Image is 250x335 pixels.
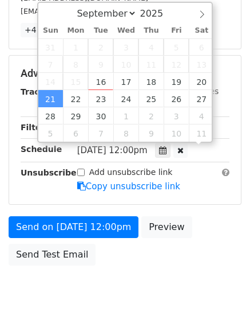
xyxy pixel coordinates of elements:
span: September 2, 2025 [88,38,113,56]
span: October 8, 2025 [113,124,138,142]
a: Copy unsubscribe link [77,181,180,192]
span: October 7, 2025 [88,124,113,142]
span: September 24, 2025 [113,90,138,107]
span: September 12, 2025 [164,56,189,73]
span: Wed [113,27,138,34]
span: September 8, 2025 [63,56,88,73]
strong: Unsubscribe [21,168,77,177]
input: Year [137,8,178,19]
span: September 21, 2025 [38,90,64,107]
span: October 1, 2025 [113,107,138,124]
span: September 7, 2025 [38,56,64,73]
span: September 11, 2025 [138,56,164,73]
small: [EMAIL_ADDRESS][DOMAIN_NAME] [21,7,148,15]
span: September 29, 2025 [63,107,88,124]
span: September 20, 2025 [189,73,214,90]
strong: Schedule [21,145,62,154]
span: September 25, 2025 [138,90,164,107]
span: October 6, 2025 [63,124,88,142]
a: Preview [141,216,192,238]
span: September 10, 2025 [113,56,138,73]
a: +47 more [21,23,69,37]
span: September 30, 2025 [88,107,113,124]
span: September 17, 2025 [113,73,138,90]
strong: Tracking [21,87,59,96]
span: Thu [138,27,164,34]
span: September 1, 2025 [63,38,88,56]
strong: Filters [21,123,50,132]
span: September 5, 2025 [164,38,189,56]
span: September 15, 2025 [63,73,88,90]
span: Tue [88,27,113,34]
span: October 11, 2025 [189,124,214,142]
span: Sat [189,27,214,34]
span: October 10, 2025 [164,124,189,142]
span: September 28, 2025 [38,107,64,124]
span: September 23, 2025 [88,90,113,107]
a: Send on [DATE] 12:00pm [9,216,138,238]
span: Mon [63,27,88,34]
span: September 13, 2025 [189,56,214,73]
h5: Advanced [21,67,229,80]
span: October 4, 2025 [189,107,214,124]
iframe: Chat Widget [193,280,250,335]
label: Add unsubscribe link [89,166,173,178]
span: October 3, 2025 [164,107,189,124]
span: October 2, 2025 [138,107,164,124]
span: September 26, 2025 [164,90,189,107]
span: [DATE] 12:00pm [77,145,148,155]
span: September 18, 2025 [138,73,164,90]
span: September 4, 2025 [138,38,164,56]
span: October 9, 2025 [138,124,164,142]
a: Send Test Email [9,244,96,266]
span: September 16, 2025 [88,73,113,90]
span: September 19, 2025 [164,73,189,90]
span: September 14, 2025 [38,73,64,90]
span: Sun [38,27,64,34]
span: Fri [164,27,189,34]
span: September 3, 2025 [113,38,138,56]
span: September 9, 2025 [88,56,113,73]
span: September 6, 2025 [189,38,214,56]
span: September 22, 2025 [63,90,88,107]
span: October 5, 2025 [38,124,64,142]
span: August 31, 2025 [38,38,64,56]
span: September 27, 2025 [189,90,214,107]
